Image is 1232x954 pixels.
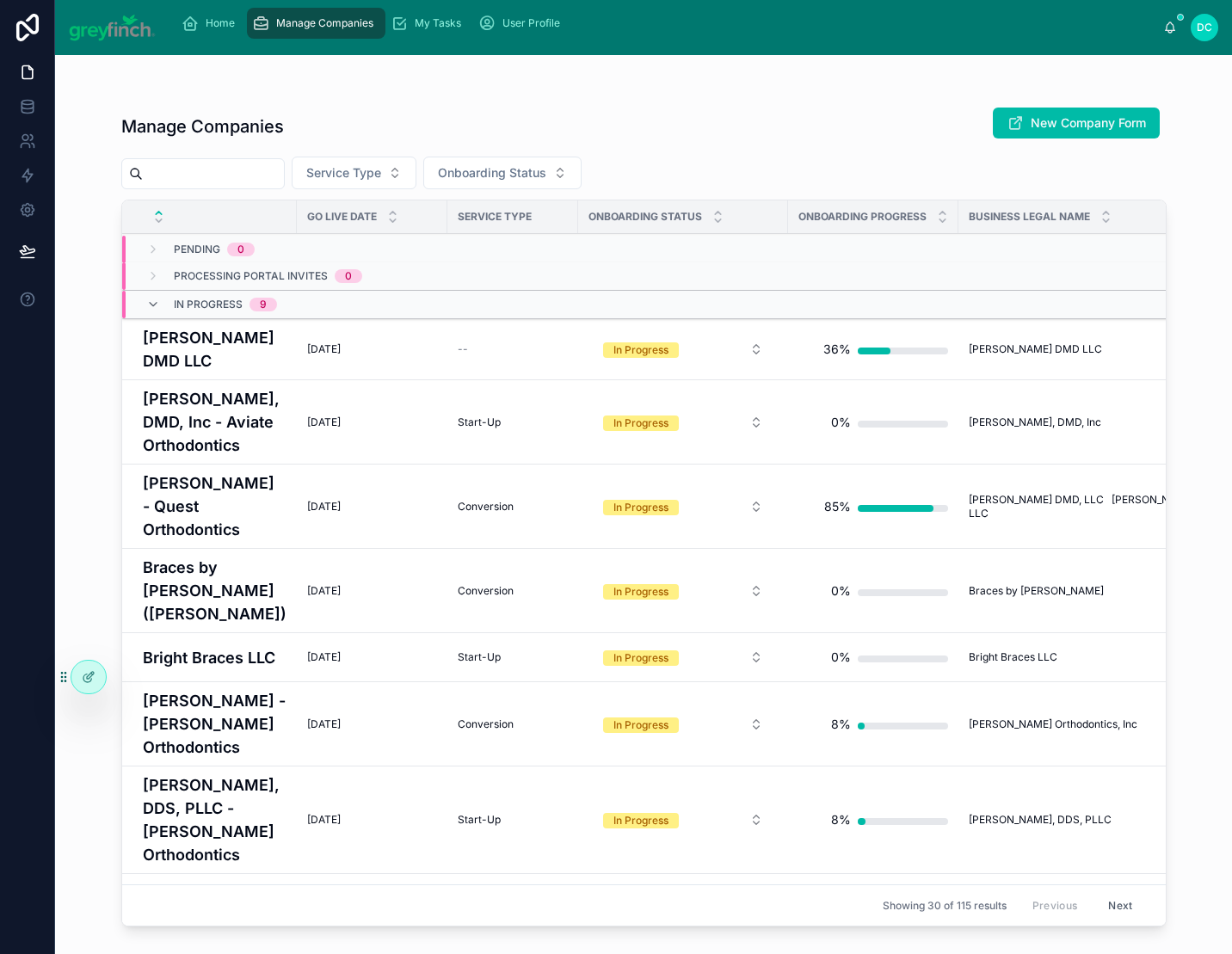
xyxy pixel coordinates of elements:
span: Go Live Date [307,210,377,224]
div: 9 [260,298,267,311]
div: 0% [831,640,851,674]
a: 8% [798,803,948,837]
a: [PERSON_NAME], DMD, Inc - Aviate Orthodontics [143,387,286,457]
span: New Company Form [1031,114,1146,132]
button: Select Button [589,642,777,673]
a: [PERSON_NAME], DDS, PLLC - [PERSON_NAME] Orthodontics [143,773,286,866]
span: In Progress [174,298,243,311]
a: User Profile [473,8,572,39]
button: Select Button [589,491,777,522]
span: Braces by [PERSON_NAME] [969,584,1104,598]
div: In Progress [613,717,668,733]
div: In Progress [613,342,668,358]
span: Home [206,16,235,30]
span: Manage Companies [276,16,373,30]
span: Pending [174,243,220,256]
span: User Profile [502,16,560,30]
a: Braces by [PERSON_NAME] ([PERSON_NAME]) [143,556,286,625]
span: [DATE] [307,500,341,514]
a: Select Button [588,708,778,741]
a: 0% [798,640,948,674]
a: Start-Up [458,650,568,664]
button: Select Button [589,804,777,835]
span: [DATE] [307,717,341,731]
button: Next [1096,892,1144,919]
span: Start-Up [458,813,501,827]
span: [PERSON_NAME] Orthodontics, Inc [969,717,1137,731]
span: Bright Braces LLC [969,650,1057,664]
div: 0 [345,269,352,283]
span: [DATE] [307,415,341,429]
a: Conversion [458,717,568,731]
a: [PERSON_NAME] DMD LLC [143,326,286,372]
span: Conversion [458,584,514,598]
a: [DATE] [307,584,437,598]
a: Start-Up [458,415,568,429]
div: In Progress [613,650,668,666]
a: Bright Braces LLC [143,646,286,669]
button: Select Button [589,334,777,365]
a: 36% [798,332,948,366]
div: In Progress [613,813,668,828]
span: Conversion [458,717,514,731]
span: DC [1197,21,1212,34]
span: Processing Portal Invites [174,269,328,283]
button: Select Button [423,157,582,189]
a: Select Button [588,333,778,366]
a: -- [458,342,568,356]
div: 0 [237,243,244,256]
span: -- [458,342,468,356]
a: Select Button [588,803,778,836]
span: [DATE] [307,342,341,356]
span: Service Type [306,164,381,182]
h1: Manage Companies [121,114,284,138]
button: Select Button [292,157,416,189]
span: Onboarding Progress [798,210,927,224]
div: 0% [831,574,851,608]
a: [DATE] [307,415,437,429]
a: [DATE] [307,500,437,514]
a: Conversion [458,500,568,514]
a: Start-Up [458,813,568,827]
div: 8% [831,707,851,742]
div: 36% [823,332,851,366]
div: In Progress [613,584,668,600]
a: [DATE] [307,650,437,664]
span: Business Legal Name [969,210,1090,224]
div: 85% [824,489,851,524]
img: App logo [69,14,156,41]
span: Start-Up [458,415,501,429]
span: [DATE] [307,584,341,598]
div: In Progress [613,415,668,431]
span: Start-Up [458,650,501,664]
a: Select Button [588,641,778,674]
span: My Tasks [415,16,461,30]
a: Select Button [588,406,778,439]
a: Conversion [458,584,568,598]
button: New Company Form [993,108,1160,138]
a: 8% [798,707,948,742]
a: My Tasks [385,8,473,39]
button: Select Button [589,575,777,606]
div: 0% [831,405,851,440]
span: Onboarding Status [438,164,546,182]
div: 8% [831,803,851,837]
a: [DATE] [307,342,437,356]
div: In Progress [613,500,668,515]
a: Manage Companies [247,8,385,39]
button: Select Button [589,709,777,740]
a: [PERSON_NAME] - Quest Orthodontics [143,471,286,541]
a: [PERSON_NAME] - [PERSON_NAME] Orthodontics [143,689,286,759]
span: [PERSON_NAME], DDS, PLLC [969,813,1112,827]
div: scrollable content [169,4,1164,42]
span: Onboarding Status [588,210,702,224]
a: Home [176,8,247,39]
a: Select Button [588,575,778,607]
